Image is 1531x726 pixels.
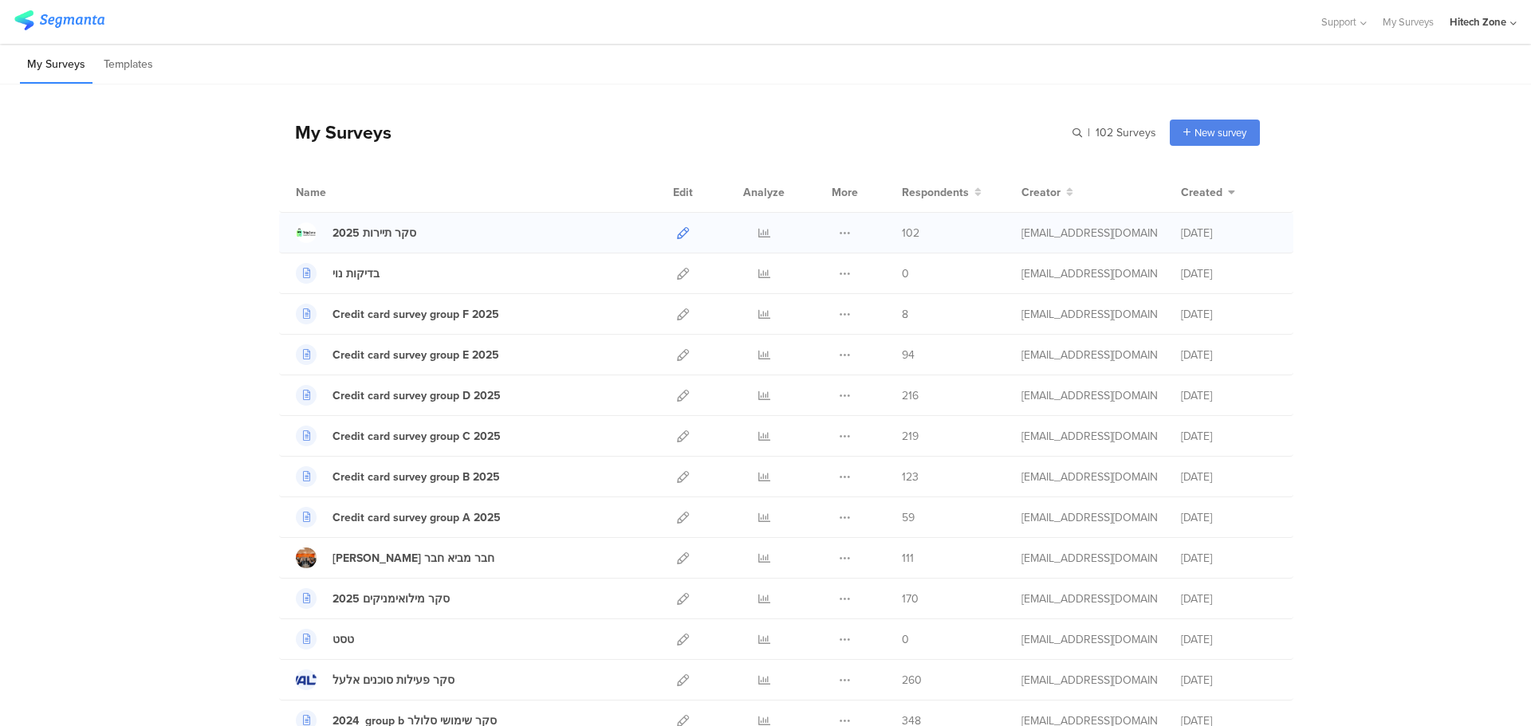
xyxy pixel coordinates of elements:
div: My Surveys [279,119,392,146]
div: [DATE] [1181,672,1277,689]
a: Credit card survey group B 2025 [296,466,500,487]
div: miri.gz@htzone.co.il [1021,428,1157,445]
div: סקר פעילות סוכנים אלעל [333,672,455,689]
a: [PERSON_NAME] חבר מביא חבר [296,547,494,568]
span: Support [1321,14,1356,29]
div: Credit card survey group A 2025 [333,509,501,526]
span: Respondents [902,184,969,201]
div: [DATE] [1181,469,1277,485]
div: miri.gz@htzone.co.il [1021,387,1157,404]
div: Name [296,184,392,201]
a: סקר מילואימניקים 2025 [296,588,450,609]
div: Credit card survey group C 2025 [333,428,501,445]
div: Credit card survey group F 2025 [333,306,499,323]
span: 59 [902,509,915,526]
div: [DATE] [1181,347,1277,363]
button: Creator [1021,184,1073,201]
div: miri.gz@htzone.co.il [1021,306,1157,323]
div: miri.gz@htzone.co.il [1021,672,1157,689]
a: טסט [296,629,354,649]
span: 0 [902,631,909,648]
div: miri.gz@htzone.co.il [1021,469,1157,485]
li: Templates [96,46,160,84]
div: בדיקות נוי [333,265,380,282]
span: 0 [902,265,909,282]
div: miri.gz@htzone.co.il [1021,631,1157,648]
span: 216 [902,387,919,404]
div: [DATE] [1181,428,1277,445]
span: 8 [902,306,908,323]
div: [DATE] [1181,509,1277,526]
span: New survey [1194,125,1246,140]
div: [DATE] [1181,591,1277,607]
div: Credit card survey group D 2025 [333,387,501,404]
span: | [1085,124,1092,141]
div: Edit [666,172,700,212]
div: סקר תיירות 2025 [333,225,416,241]
div: Analyze [740,172,788,212]
div: miri.gz@htzone.co.il [1021,591,1157,607]
button: Created [1181,184,1235,201]
div: טסט [333,631,354,648]
div: [DATE] [1181,550,1277,567]
a: Credit card survey group A 2025 [296,507,501,528]
div: miri.gz@htzone.co.il [1021,265,1157,282]
div: [DATE] [1181,387,1277,404]
span: Creator [1021,184,1061,201]
span: 102 Surveys [1096,124,1156,141]
div: [DATE] [1181,631,1277,648]
a: Credit card survey group D 2025 [296,385,501,406]
a: סקר תיירות 2025 [296,222,416,243]
div: סקר חבר מביא חבר [333,550,494,567]
span: 170 [902,591,919,607]
span: 123 [902,469,919,485]
div: miri.gz@htzone.co.il [1021,509,1157,526]
a: סקר פעילות סוכנים אלעל [296,669,455,690]
button: Respondents [902,184,982,201]
div: miri.gz@htzone.co.il [1021,225,1157,241]
img: segmanta logo [14,10,104,30]
div: סקר מילואימניקים 2025 [333,591,450,607]
div: [DATE] [1181,225,1277,241]
div: Credit card survey group B 2025 [333,469,500,485]
div: Credit card survey group E 2025 [333,347,499,363]
div: [DATE] [1181,265,1277,282]
div: [DATE] [1181,306,1277,323]
div: Hitech Zone [1450,14,1506,29]
span: 219 [902,428,919,445]
li: My Surveys [20,46,92,84]
a: Credit card survey group F 2025 [296,304,499,324]
span: 94 [902,347,915,363]
span: 102 [902,225,919,241]
div: miri.gz@htzone.co.il [1021,347,1157,363]
div: miri.gz@htzone.co.il [1021,550,1157,567]
span: 260 [902,672,922,689]
a: בדיקות נוי [296,263,380,284]
span: 111 [902,550,914,567]
a: Credit card survey group C 2025 [296,426,501,446]
span: Created [1181,184,1222,201]
a: Credit card survey group E 2025 [296,344,499,365]
div: More [828,172,862,212]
